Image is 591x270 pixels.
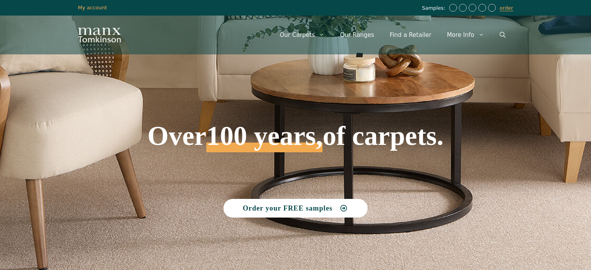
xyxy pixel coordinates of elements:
[422,5,447,12] span: Samples:
[500,5,513,11] a: order
[206,129,323,152] span: 100 years,
[243,205,333,212] span: Order your FREE samples
[272,23,513,47] nav: Primary
[439,23,492,47] a: More Info
[332,23,382,47] a: Our Ranges
[382,23,439,47] a: Find a Retailer
[78,66,513,152] h1: Over of carpets.
[223,199,368,218] a: Order your FREE samples
[78,28,121,42] img: Manx Tomkinson
[492,23,513,47] a: Open Search Bar
[78,5,107,10] a: My account
[272,23,333,47] a: Our Carpets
